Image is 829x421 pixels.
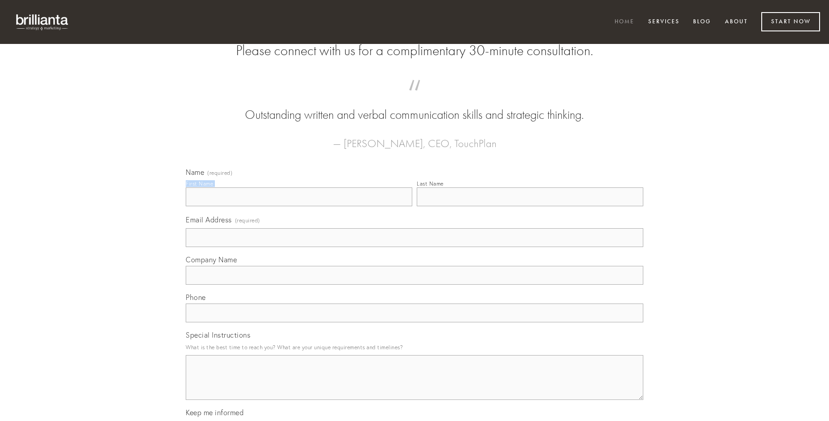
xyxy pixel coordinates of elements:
[186,408,244,417] span: Keep me informed
[235,214,260,226] span: (required)
[9,9,76,35] img: brillianta - research, strategy, marketing
[200,89,629,106] span: “
[200,124,629,152] figcaption: — [PERSON_NAME], CEO, TouchPlan
[186,293,206,302] span: Phone
[186,180,213,187] div: First Name
[719,15,754,30] a: About
[417,180,444,187] div: Last Name
[207,170,232,176] span: (required)
[186,330,250,339] span: Special Instructions
[200,89,629,124] blockquote: Outstanding written and verbal communication skills and strategic thinking.
[609,15,640,30] a: Home
[186,42,643,59] h2: Please connect with us for a complimentary 30-minute consultation.
[642,15,685,30] a: Services
[687,15,717,30] a: Blog
[761,12,820,31] a: Start Now
[186,255,237,264] span: Company Name
[186,215,232,224] span: Email Address
[186,341,643,353] p: What is the best time to reach you? What are your unique requirements and timelines?
[186,168,204,177] span: Name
